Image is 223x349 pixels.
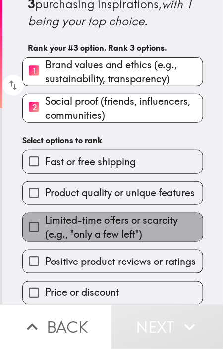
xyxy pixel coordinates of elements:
[23,150,203,173] button: Fast or free shipping
[23,213,203,241] button: Limited-time offers or scarcity (e.g., "only a few left")
[23,58,203,86] button: 1Brand values and ethics (e.g., sustainability, transparency)
[45,286,119,300] span: Price or discount
[45,255,196,268] span: Positive product reviews or ratings
[45,186,195,200] span: Product quality or unique features
[23,182,203,204] button: Product quality or unique features
[111,305,223,349] button: Next
[22,135,203,146] h6: Select options to rank
[45,213,203,241] span: Limited-time offers or scarcity (e.g., "only a few left")
[45,58,203,86] span: Brand values and ethics (e.g., sustainability, transparency)
[45,94,203,122] span: Social proof (friends, influencers, communities)
[23,94,203,122] button: 2Social proof (friends, influencers, communities)
[45,155,136,169] span: Fast or free shipping
[23,250,203,272] button: Positive product reviews or ratings
[23,282,203,304] button: Price or discount
[28,42,198,53] h6: Rank your #3 option. Rank 3 options.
